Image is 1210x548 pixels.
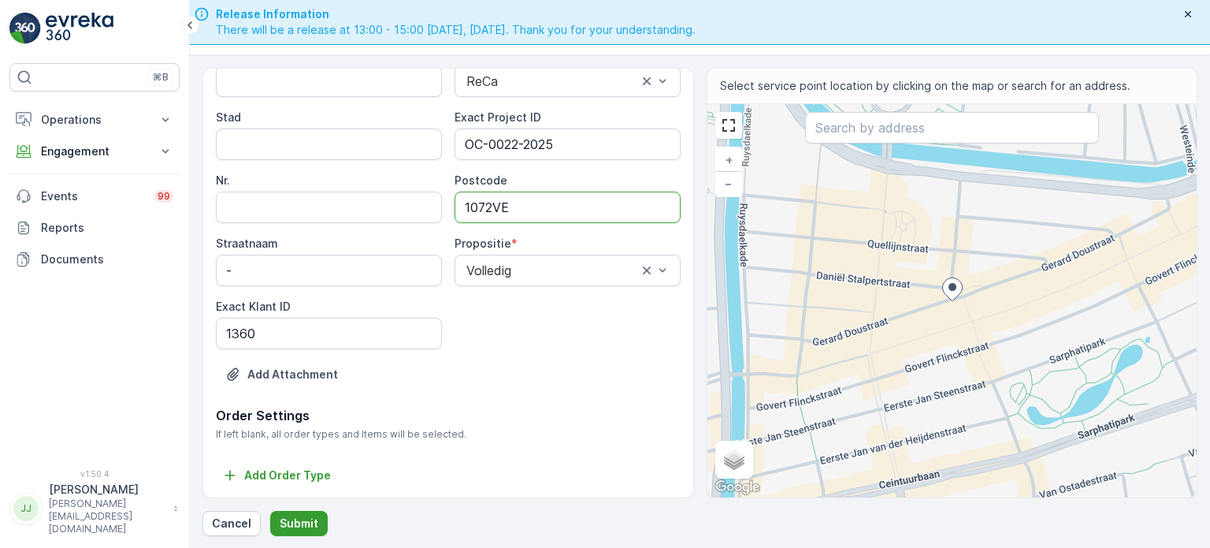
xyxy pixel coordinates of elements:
p: Submit [280,516,318,531]
input: Search by address [805,112,1099,144]
button: Add Order Type [216,466,337,485]
span: Select service point location by clicking on the map or search for an address. [720,78,1130,94]
span: If left blank, all order types and Items will be selected. [216,428,681,441]
a: Layers [717,442,752,477]
a: Zoom In [717,148,740,172]
span: There will be a release at 13:00 - 15:00 [DATE], [DATE]. Thank you for your understanding. [216,22,696,38]
p: 99 [158,190,170,203]
button: JJ[PERSON_NAME][PERSON_NAME][EMAIL_ADDRESS][DOMAIN_NAME] [9,482,180,535]
a: Open this area in Google Maps (opens a new window) [711,477,763,498]
img: logo [9,13,41,44]
a: Documents [9,244,180,275]
a: View Fullscreen [717,114,740,137]
p: Documents [41,252,173,267]
p: Reports [41,220,173,236]
button: Submit [270,511,328,536]
label: Postcode [455,173,507,187]
a: Zoom Out [717,172,740,196]
p: Order Settings [216,406,681,425]
span: v 1.50.4 [9,469,180,479]
p: Add Order Type [244,468,331,483]
label: Propositie [455,237,511,250]
p: Events [41,188,145,204]
img: Google [711,477,763,498]
span: Release Information [216,6,696,22]
span: − [725,177,733,190]
span: + [726,153,733,166]
button: Upload File [216,362,347,387]
label: Nr. [216,173,230,187]
p: Add Attachment [247,367,338,382]
p: Engagement [41,144,148,159]
a: Reports [9,212,180,244]
p: Operations [41,112,148,128]
label: Stad [216,110,241,124]
button: Cancel [202,511,261,536]
p: Cancel [212,516,251,531]
div: JJ [13,496,39,521]
button: Engagement [9,136,180,167]
p: [PERSON_NAME][EMAIL_ADDRESS][DOMAIN_NAME] [49,498,165,535]
label: Exact Project ID [455,110,541,124]
p: [PERSON_NAME] [49,482,165,498]
a: Events99 [9,181,180,212]
label: Exact Klant ID [216,300,291,313]
label: Straatnaam [216,237,278,250]
button: Operations [9,104,180,136]
img: logo_light-DOdMpM7g.png [46,13,113,44]
p: ⌘B [153,71,169,84]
